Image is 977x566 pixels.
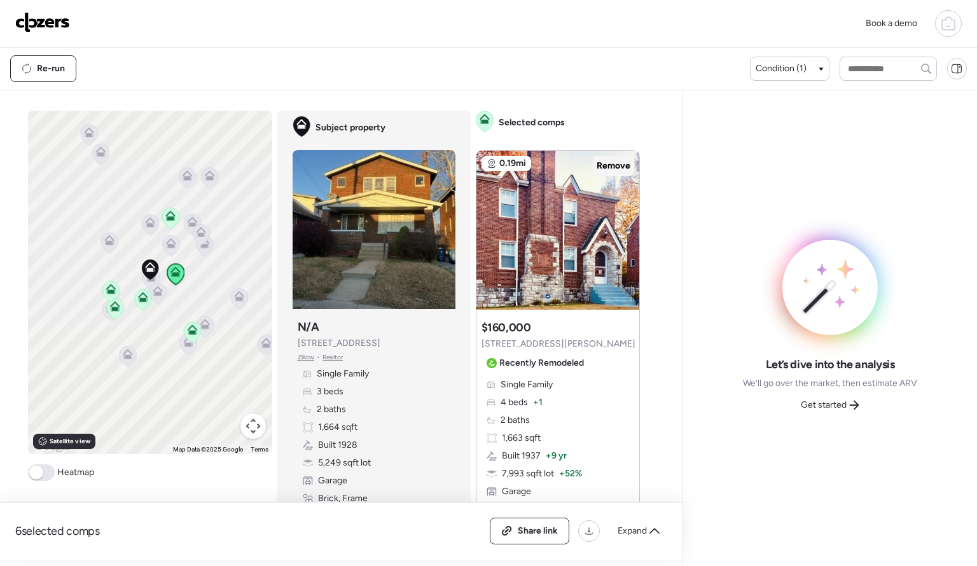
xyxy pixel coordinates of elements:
span: Realtor [322,352,343,362]
span: Heatmap [57,466,94,479]
span: Expand [618,525,647,537]
span: Get started [801,399,847,411]
h3: $160,000 [482,320,531,335]
span: Garage [318,474,347,487]
span: [STREET_ADDRESS] [298,337,380,350]
span: Re-run [37,62,65,75]
span: Condition (1) [756,62,807,75]
img: Google [31,438,73,454]
span: 4 beds [501,396,528,409]
span: Recently Remodeled [499,357,584,369]
a: Terms (opens in new tab) [251,446,268,453]
span: Selected comps [499,116,565,129]
span: + 1 [533,396,543,409]
span: Remove [597,160,630,172]
span: Let’s dive into the analysis [766,357,895,372]
span: + 9 yr [546,450,567,462]
span: 0.19mi [499,157,526,170]
span: Single Family [317,368,369,380]
span: 2 baths [317,403,346,416]
span: Brick, Frame [318,492,368,505]
span: 1,663 sqft [502,432,541,445]
span: 2 baths [501,414,530,427]
span: Book a demo [866,18,917,29]
span: Map Data ©2025 Google [173,446,243,453]
span: Satellite view [50,436,90,446]
span: Single Family [501,378,553,391]
span: Share link [518,525,558,537]
span: [STREET_ADDRESS][PERSON_NAME] [482,338,635,350]
span: Garage [502,485,531,498]
span: 3 beds [317,385,343,398]
span: Zillow [298,352,315,362]
span: • [317,352,320,362]
a: Open this area in Google Maps (opens a new window) [31,438,73,454]
h3: N/A [298,319,319,335]
span: 7,993 sqft lot [502,467,554,480]
span: We’ll go over the market, then estimate ARV [743,377,917,390]
span: 1,664 sqft [318,421,357,434]
button: Map camera controls [240,413,266,439]
span: 6 selected comps [15,523,100,539]
span: Built 1937 [502,450,541,462]
span: Built 1928 [318,439,357,452]
span: 5,249 sqft lot [318,457,371,469]
img: Logo [15,12,70,32]
span: + 52% [559,467,582,480]
span: Subject property [315,121,385,134]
